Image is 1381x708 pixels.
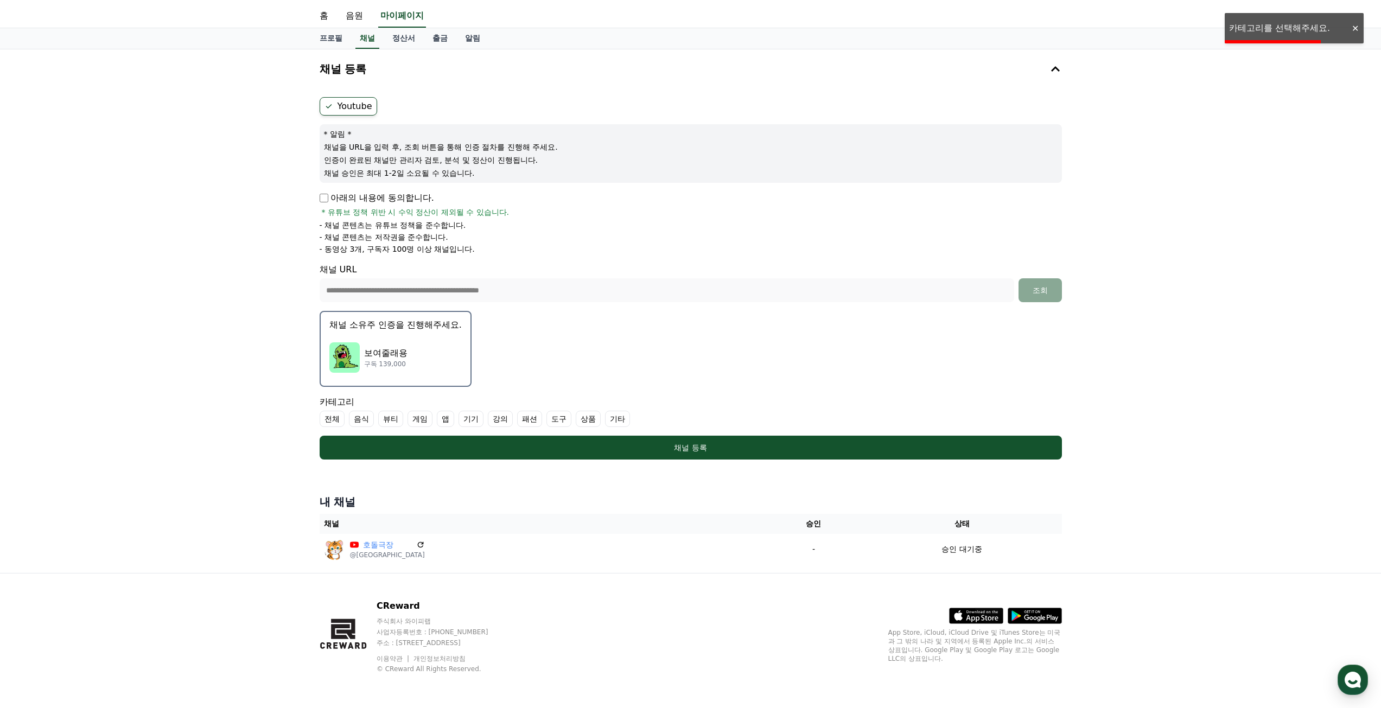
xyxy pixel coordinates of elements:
[377,655,411,662] a: 이용약관
[320,97,377,116] label: Youtube
[941,544,982,555] p: 승인 대기중
[324,142,1058,152] p: 채널을 URL을 입력 후, 조회 버튼을 통해 인증 절차를 진행해 주세요.
[424,28,456,49] a: 출금
[377,628,509,636] p: 사업자등록번호 : [PHONE_NUMBER]
[378,5,426,28] a: 마이페이지
[324,155,1058,165] p: 인증이 완료된 채널만 관리자 검토, 분석 및 정산이 진행됩니다.
[1023,285,1058,296] div: 조회
[329,342,360,373] img: 보여줄래용
[364,360,408,368] p: 구독 139,000
[320,232,448,243] p: - 채널 콘텐츠는 저작권을 준수합니다.
[99,361,112,369] span: 대화
[341,442,1040,453] div: 채널 등록
[517,411,542,427] label: 패션
[459,411,483,427] label: 기기
[456,28,489,49] a: 알림
[324,168,1058,178] p: 채널 승인은 최대 1-2일 소요될 수 있습니다.
[320,63,367,75] h4: 채널 등록
[320,220,466,231] p: - 채널 콘텐츠는 유튜브 정책을 준수합니다.
[377,617,509,626] p: 주식회사 와이피랩
[408,411,432,427] label: 게임
[320,263,1062,302] div: 채널 URL
[311,28,351,49] a: 프로필
[140,344,208,371] a: 설정
[3,344,72,371] a: 홈
[72,344,140,371] a: 대화
[320,396,1062,427] div: 카테고리
[888,628,1062,663] p: App Store, iCloud, iCloud Drive 및 iTunes Store는 미국과 그 밖의 나라 및 지역에서 등록된 Apple Inc.의 서비스 상표입니다. Goo...
[320,244,475,254] p: - 동영상 3개, 구독자 100명 이상 채널입니다.
[576,411,601,427] label: 상품
[413,655,466,662] a: 개인정보처리방침
[320,411,345,427] label: 전체
[329,318,462,331] p: 채널 소유주 인증을 진행해주세요.
[320,192,434,205] p: 아래의 내용에 동의합니다.
[1019,278,1062,302] button: 조회
[377,599,509,613] p: CReward
[337,5,372,28] a: 음원
[355,28,379,49] a: 채널
[384,28,424,49] a: 정산서
[320,311,472,387] button: 채널 소유주 인증을 진행해주세요. 보여줄래용 보여줄래용 구독 139,000
[377,639,509,647] p: 주소 : [STREET_ADDRESS]
[311,5,337,28] a: 홈
[324,538,346,560] img: 호돌극장
[350,551,425,559] p: @[GEOGRAPHIC_DATA]
[363,539,412,551] a: 호돌극장
[769,544,858,555] p: -
[546,411,571,427] label: 도구
[862,514,1062,534] th: 상태
[322,207,510,218] span: * 유튜브 정책 위반 시 수익 정산이 제외될 수 있습니다.
[315,54,1066,84] button: 채널 등록
[377,665,509,673] p: © CReward All Rights Reserved.
[34,360,41,369] span: 홈
[320,436,1062,460] button: 채널 등록
[320,494,1062,509] h4: 내 채널
[364,347,408,360] p: 보여줄래용
[437,411,454,427] label: 앱
[320,514,766,534] th: 채널
[605,411,630,427] label: 기타
[488,411,513,427] label: 강의
[168,360,181,369] span: 설정
[765,514,862,534] th: 승인
[378,411,403,427] label: 뷰티
[349,411,374,427] label: 음식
